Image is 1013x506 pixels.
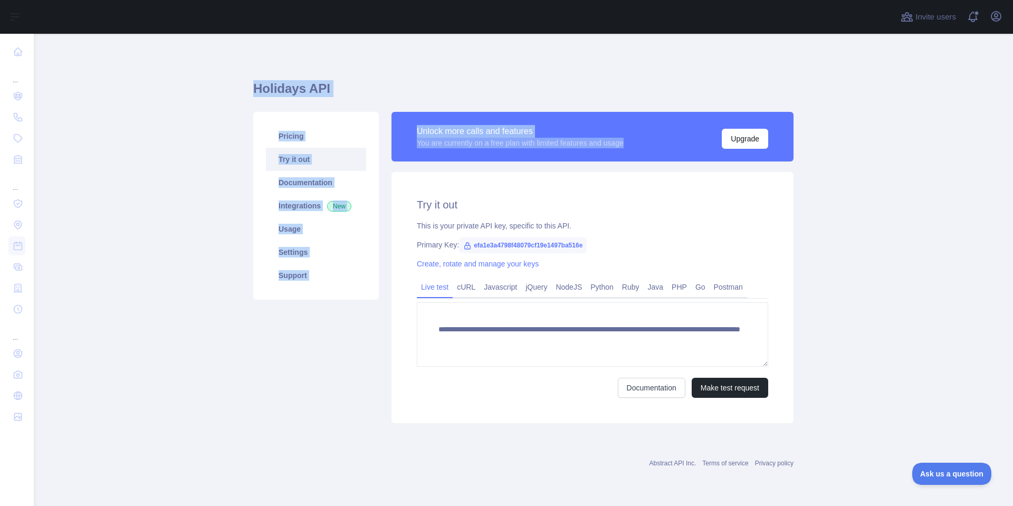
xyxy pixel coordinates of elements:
a: Postman [710,279,747,295]
a: PHP [667,279,691,295]
div: ... [8,171,25,192]
button: Make test request [692,378,768,398]
span: New [327,201,351,212]
a: jQuery [521,279,551,295]
div: You are currently on a free plan with limited features and usage [417,138,624,148]
button: Upgrade [722,129,768,149]
a: Java [644,279,668,295]
a: cURL [453,279,480,295]
iframe: Toggle Customer Support [912,463,992,485]
a: NodeJS [551,279,586,295]
button: Invite users [899,8,958,25]
a: Go [691,279,710,295]
h1: Holidays API [253,80,794,106]
h2: Try it out [417,197,768,212]
a: Terms of service [702,460,748,467]
a: Abstract API Inc. [649,460,696,467]
a: Settings [266,241,366,264]
div: Primary Key: [417,240,768,250]
span: efa1e3a4798f48079cf19e1497ba516e [459,237,587,253]
a: Integrations New [266,194,366,217]
a: Usage [266,217,366,241]
a: Python [586,279,618,295]
a: Javascript [480,279,521,295]
div: ... [8,63,25,84]
a: Create, rotate and manage your keys [417,260,539,268]
a: Documentation [618,378,685,398]
a: Support [266,264,366,287]
a: Privacy policy [755,460,794,467]
div: ... [8,321,25,342]
div: Unlock more calls and features [417,125,624,138]
span: Invite users [915,11,956,23]
a: Try it out [266,148,366,171]
a: Ruby [618,279,644,295]
a: Live test [417,279,453,295]
a: Documentation [266,171,366,194]
div: This is your private API key, specific to this API. [417,221,768,231]
a: Pricing [266,125,366,148]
